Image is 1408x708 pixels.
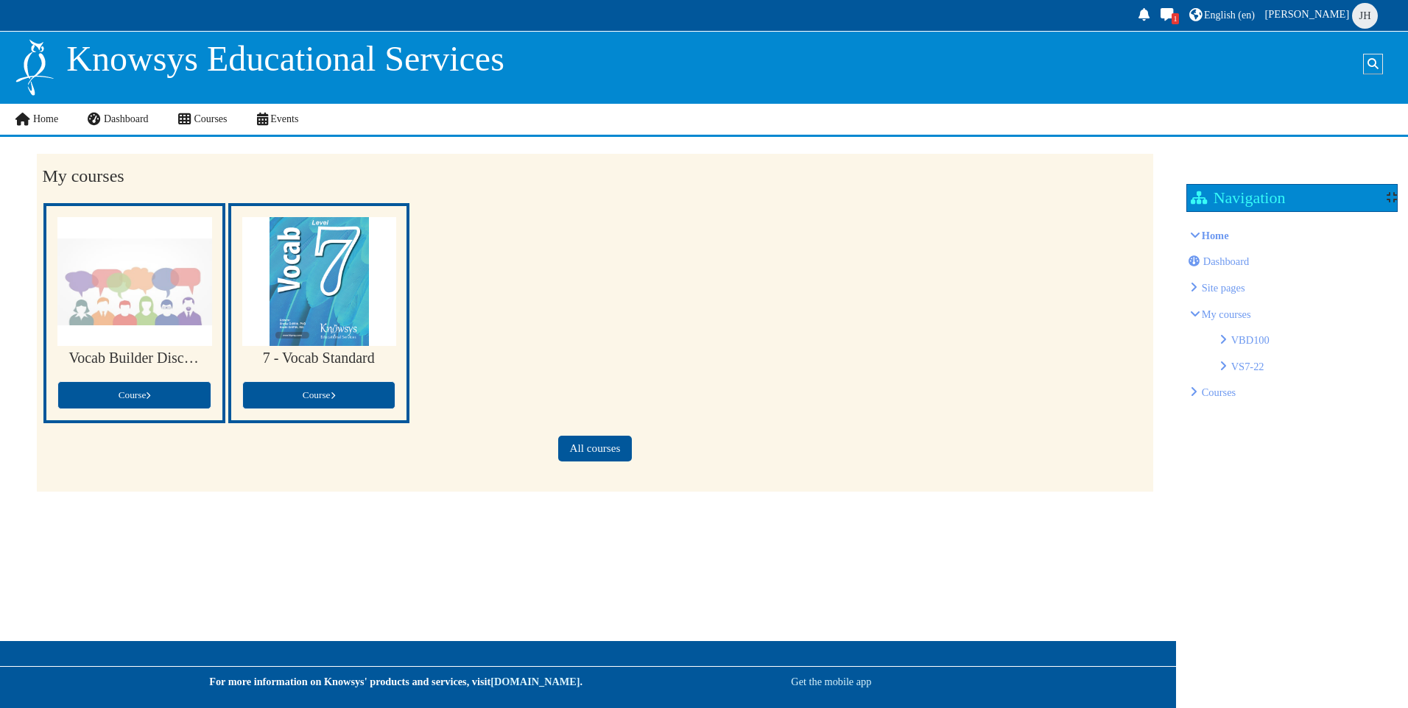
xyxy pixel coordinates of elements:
[1219,356,1395,377] li: VS7-22
[1190,304,1395,377] li: My courses
[1202,386,1236,398] a: Courses
[163,104,242,135] a: Courses
[73,104,163,135] a: Dashboard
[1157,4,1179,27] a: Toggle messaging drawer There are 1 unread conversations
[14,104,313,135] nav: Site links
[1219,330,1395,350] li: VBD100
[1190,277,1395,298] li: Knowsys Educational Services LLC
[1204,10,1255,21] span: English ‎(en)‎
[270,113,298,124] span: Events
[1191,188,1286,207] h2: Navigation
[1189,255,1250,267] a: Dashboard
[1202,308,1251,320] a: My courses
[209,676,582,687] strong: For more information on Knowsys' products and services, visit .
[242,381,395,409] a: Course
[1202,230,1229,241] a: Home
[1180,178,1404,433] section: Blocks
[57,381,211,409] a: Course
[242,104,314,135] a: Events
[14,38,55,97] img: Logo
[1133,4,1154,27] div: Show notification window with no new notifications
[1202,282,1245,294] span: Knowsys Educational Services LLC
[1352,3,1378,29] span: Jenifer Hill
[1172,13,1179,24] div: There are 1 unread conversations
[791,676,871,687] a: Get the mobile app
[1203,255,1250,267] span: Dashboard
[1263,1,1383,29] a: User menu
[33,113,58,124] span: Home
[119,389,151,400] span: Course
[1387,191,1397,203] div: Show / hide the block
[1187,4,1257,27] a: English ‎(en)‎
[490,676,580,687] a: [DOMAIN_NAME]
[253,350,384,367] a: 7 - Vocab Standard
[1159,8,1175,21] i: Toggle messaging drawer
[194,113,227,124] span: Courses
[104,113,149,124] span: Dashboard
[1265,8,1350,20] span: [PERSON_NAME]
[42,166,1147,187] h2: My courses
[1190,251,1395,272] li: Dashboard
[303,389,335,400] span: Course
[1190,382,1395,403] li: Courses
[66,38,504,80] p: Knowsys Educational Services
[1231,334,1270,346] a: VBD100
[1190,225,1395,403] li: Home
[68,350,200,367] a: Vocab Builder Discussion Forum
[558,436,631,461] a: All courses
[1231,361,1264,372] a: VS7-22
